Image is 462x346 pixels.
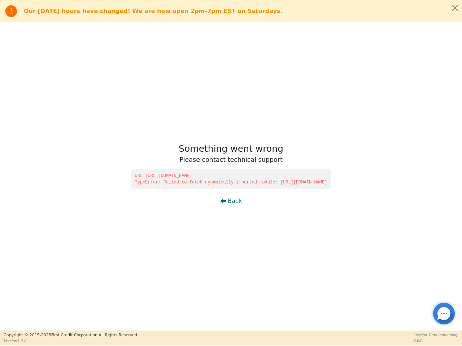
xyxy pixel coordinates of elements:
[4,338,138,343] p: Version 3.2.2
[413,338,458,343] p: 0:00
[228,197,242,205] span: Back
[449,0,462,15] button: Close alert
[24,8,283,14] b: Our [DATE] hours have changed! We are now open 2pm-7pm EST on Saturdays.
[413,332,458,338] p: Session Time Remaining:
[4,332,138,338] p: Copyright © 2015- 2025 First Credit Corporation.
[135,179,327,186] span: TypeError: Failed to fetch dynamically imported module: [URL][DOMAIN_NAME]
[214,193,248,209] button: Back
[135,173,327,179] span: URL: [URL][DOMAIN_NAME]
[99,333,138,337] span: All Rights Reserved.
[179,156,283,164] h3: Please contact technical support
[179,143,283,154] h1: Something went wrong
